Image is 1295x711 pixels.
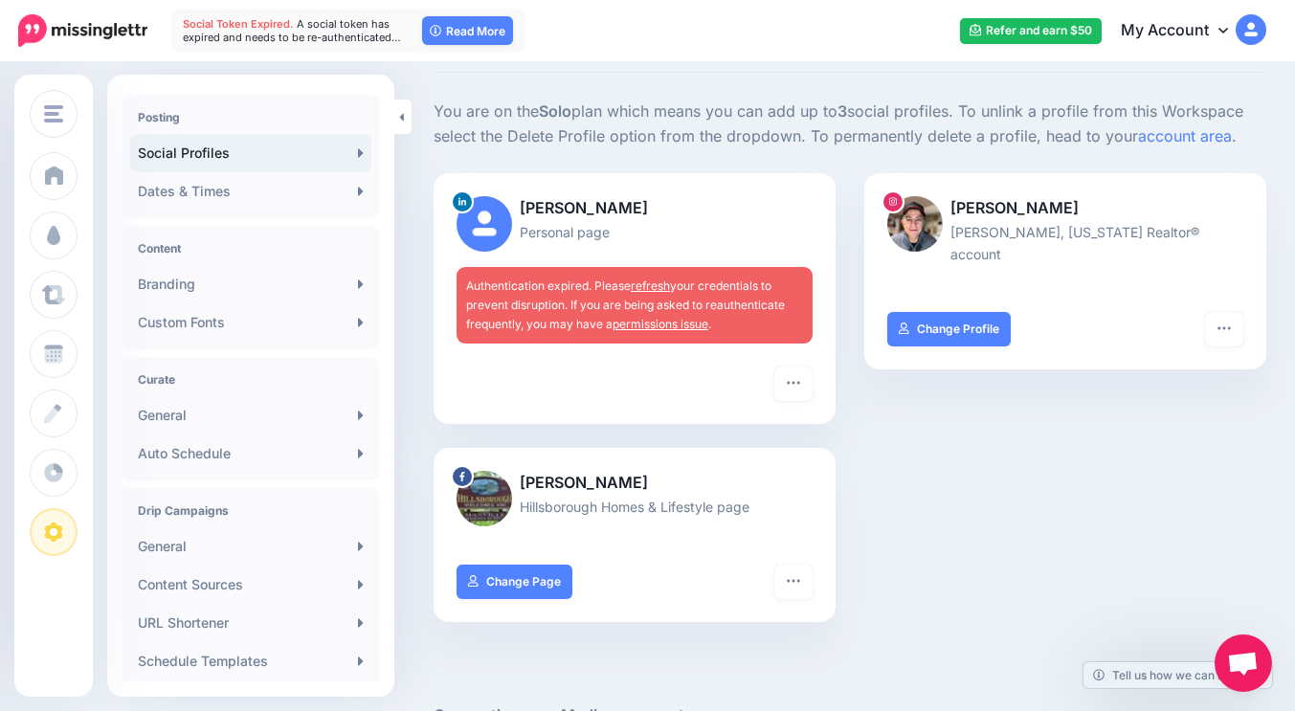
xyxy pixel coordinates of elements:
a: General [130,396,371,434]
h4: Drip Campaigns [138,503,364,518]
a: Social Profiles [130,134,371,172]
a: refresh [631,278,670,293]
img: menu.png [44,105,63,122]
a: Change Profile [887,312,1011,346]
p: [PERSON_NAME] [457,471,813,496]
a: Schedule Templates [130,642,371,680]
a: permissions issue [613,317,708,331]
span: Authentication expired. Please your credentials to prevent disruption. If you are being asked to ... [466,278,785,331]
h4: Content [138,241,364,256]
a: Branding [130,265,371,303]
span: Social Token Expired. [183,17,294,31]
img: Missinglettr [18,14,147,47]
a: account area [1138,126,1232,145]
a: Dates & Times [130,172,371,211]
img: 327268531_724594952348832_4066971541480340163_n-bsa142741.jpg [887,196,943,252]
h4: Posting [138,110,364,124]
p: [PERSON_NAME] [457,196,813,221]
a: General [130,527,371,566]
a: Open chat [1215,634,1272,692]
img: user_default_image.png [457,196,512,252]
p: Personal page [457,221,813,243]
a: Content Sources [130,566,371,604]
a: Auto Schedule [130,434,371,473]
a: My Account [1102,8,1266,55]
a: Change Page [457,565,572,599]
p: Hillsborough Homes & Lifestyle page [457,496,813,518]
a: Custom Fonts [130,303,371,342]
img: 359532161_651874630310032_161034246859056870_n-bsa149543.jpg [457,471,512,526]
a: URL Shortener [130,604,371,642]
b: Solo [539,101,571,121]
a: Tell us how we can improve [1083,662,1272,688]
b: 3 [837,101,847,121]
a: Read More [422,16,513,45]
p: [PERSON_NAME] [887,196,1243,221]
span: A social token has expired and needs to be re-authenticated… [183,17,401,44]
h4: Curate [138,372,364,387]
p: You are on the plan which means you can add up to social profiles. To unlink a profile from this ... [434,100,1266,149]
a: Refer and earn $50 [960,18,1102,44]
p: [PERSON_NAME], [US_STATE] Realtor® account [887,221,1243,265]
